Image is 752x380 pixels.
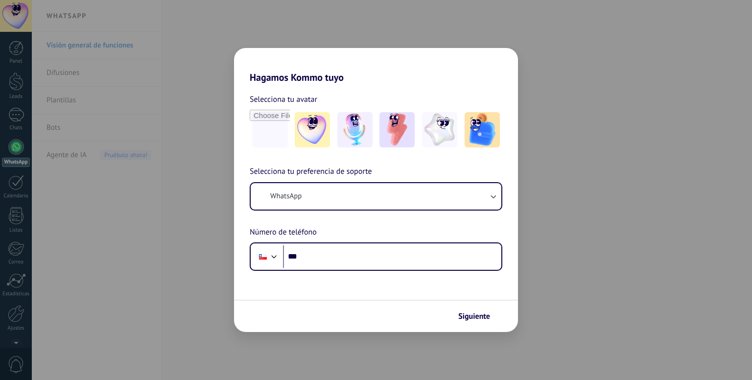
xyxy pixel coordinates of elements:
[254,246,272,267] div: Chile: + 56
[454,308,503,325] button: Siguiente
[295,112,330,147] img: -1.jpeg
[422,112,457,147] img: -4.jpeg
[234,48,518,83] h2: Hagamos Kommo tuyo
[250,226,317,239] span: Número de teléfono
[458,313,490,320] span: Siguiente
[465,112,500,147] img: -5.jpeg
[270,191,302,201] span: WhatsApp
[250,93,317,106] span: Selecciona tu avatar
[250,166,372,178] span: Selecciona tu preferencia de soporte
[251,183,501,210] button: WhatsApp
[337,112,373,147] img: -2.jpeg
[379,112,415,147] img: -3.jpeg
